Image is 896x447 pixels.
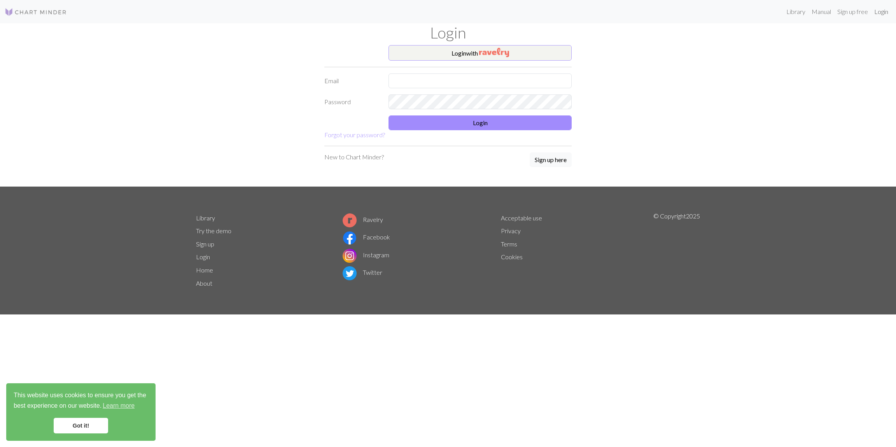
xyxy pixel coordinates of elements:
a: Login [196,253,210,260]
img: Ravelry [479,48,509,57]
a: Privacy [501,227,521,234]
a: Sign up here [530,152,572,168]
a: Library [783,4,808,19]
a: Library [196,214,215,222]
a: Cookies [501,253,523,260]
p: New to Chart Minder? [324,152,384,162]
a: Twitter [343,269,382,276]
img: Facebook logo [343,231,357,245]
button: Loginwith [388,45,572,61]
label: Password [320,94,384,109]
img: Ravelry logo [343,213,357,227]
img: Twitter logo [343,266,357,280]
a: Login [871,4,891,19]
a: Facebook [343,233,390,241]
a: Home [196,266,213,274]
a: Acceptable use [501,214,542,222]
a: About [196,279,212,287]
a: learn more about cookies [101,400,136,412]
a: Terms [501,240,517,248]
a: Sign up free [834,4,871,19]
a: Sign up [196,240,214,248]
a: Ravelry [343,216,383,223]
button: Sign up here [530,152,572,167]
span: This website uses cookies to ensure you get the best experience on our website. [14,391,148,412]
img: Instagram logo [343,249,357,263]
a: Manual [808,4,834,19]
label: Email [320,73,384,88]
a: Try the demo [196,227,231,234]
button: Login [388,115,572,130]
a: Forgot your password? [324,131,385,138]
div: cookieconsent [6,383,156,441]
img: Logo [5,7,67,17]
a: Instagram [343,251,389,258]
p: © Copyright 2025 [653,211,700,290]
h1: Login [191,23,705,42]
a: dismiss cookie message [54,418,108,433]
